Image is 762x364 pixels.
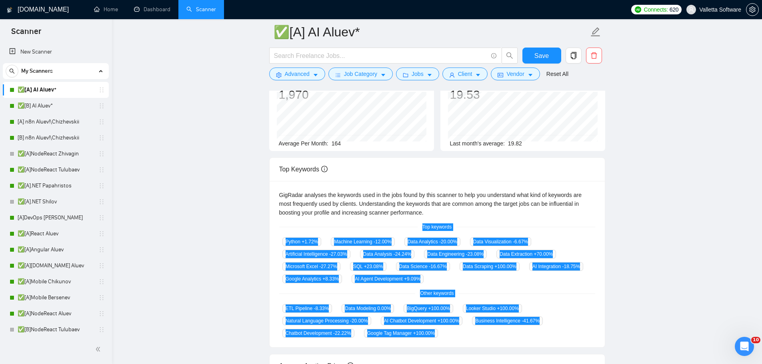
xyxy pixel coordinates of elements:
span: +100.00 % [438,318,459,324]
span: caret-down [313,72,318,78]
span: holder [98,294,105,301]
span: Looker Studio [463,304,522,313]
span: holder [98,87,105,93]
div: Top Keywords [279,158,595,181]
span: Microsoft Excel [282,262,340,271]
span: Python [282,237,322,246]
span: holder [98,119,105,125]
img: logo [7,4,12,16]
a: ✅[A]React Aluev [18,226,94,242]
span: +100.00 % [413,330,435,336]
button: search [6,65,18,78]
span: Average Per Month: [279,140,328,147]
span: info-circle [321,166,328,172]
span: caret-down [380,72,386,78]
span: holder [98,151,105,157]
a: ✅[A]Mobile Chikunov [18,274,94,290]
span: Data Scraping [460,262,520,271]
a: [A] n8n Aluev!\Chizhevskii [18,114,94,130]
span: holder [98,215,105,221]
span: Chatbot Development [282,329,354,338]
span: bars [335,72,341,78]
span: Top keywords [418,223,456,231]
span: delete [586,52,602,59]
span: Other keywords [415,290,458,297]
span: edit [590,27,601,37]
img: upwork-logo.png [635,6,641,13]
span: Data Modeling [342,304,394,313]
span: 10 [751,337,760,343]
span: 19.82 [508,140,522,147]
span: ETL Pipeline [282,304,332,313]
a: ✅[A]Mobile Bersenev [18,290,94,306]
span: setting [276,72,282,78]
span: -22.22 % [333,330,351,336]
span: Machine Learning [331,237,394,246]
span: +1.72 % [302,239,318,245]
span: Data Science [396,262,450,271]
span: caret-down [427,72,432,78]
button: userClientcaret-down [442,68,488,80]
span: -24.24 % [394,251,412,257]
span: holder [98,263,105,269]
span: holder [98,326,105,333]
span: holder [98,278,105,285]
span: -41.67 % [522,318,540,324]
span: Data Extraction [496,250,556,259]
span: Scanner [5,26,48,42]
a: setting [746,6,759,13]
span: holder [98,247,105,253]
span: holder [98,103,105,109]
span: holder [98,183,105,189]
a: Reset All [546,70,568,78]
span: 0.00 % [377,306,391,311]
span: holder [98,310,105,317]
span: Google Analytics [282,274,342,283]
span: BigQuery [404,304,453,313]
span: Client [458,70,472,78]
input: Search Freelance Jobs... [274,51,488,61]
span: +8.33 % [322,276,339,282]
a: [A]DevOps [PERSON_NAME] [18,210,94,226]
button: barsJob Categorycaret-down [328,68,393,80]
button: search [502,48,518,64]
span: user [449,72,455,78]
span: -18.75 % [562,264,580,269]
a: [B] n8n Aluev!\Chizhevskii [18,130,94,146]
span: copy [566,52,581,59]
a: ✅[A].NET Papahristos [18,178,94,194]
a: ✅[A]Angular Aluev [18,242,94,258]
span: 620 [670,5,678,14]
span: Connects: [644,5,668,14]
button: idcardVendorcaret-down [491,68,540,80]
span: search [502,52,517,59]
span: Vendor [506,70,524,78]
button: Save [522,48,561,64]
a: ✅[B] AI Aluev* [18,98,94,114]
span: folder [403,72,408,78]
span: +23.08 % [364,264,383,269]
span: Job Category [344,70,377,78]
span: +100.00 % [494,264,516,269]
span: AI Integration [529,262,583,271]
button: settingAdvancedcaret-down [269,68,325,80]
span: Save [534,51,549,61]
span: -23.08 % [466,251,484,257]
span: setting [746,6,758,13]
span: Google Tag Manager [364,329,438,338]
a: ✅[A][DOMAIN_NAME] Aluev [18,258,94,274]
span: info-circle [491,53,496,58]
a: dashboardDashboard [134,6,170,13]
span: Jobs [412,70,424,78]
span: 164 [332,140,341,147]
span: Data Analytics [404,237,460,246]
span: Business Intelligence [472,316,543,325]
span: +100.00 % [497,306,518,311]
a: New Scanner [9,44,102,60]
span: holder [98,231,105,237]
span: double-left [95,345,103,353]
span: search [6,68,18,74]
a: ✅[A]NodeReact Tulubaev [18,162,94,178]
span: -16.67 % [429,264,447,269]
a: searchScanner [186,6,216,13]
